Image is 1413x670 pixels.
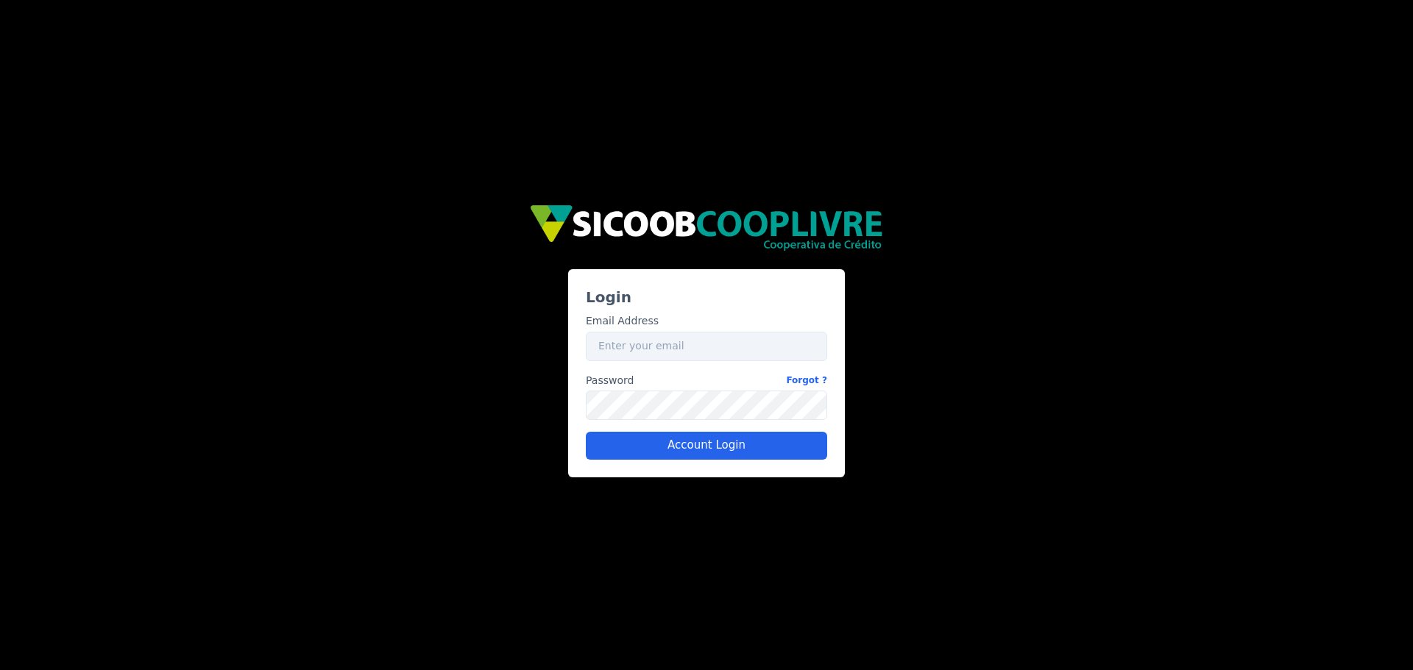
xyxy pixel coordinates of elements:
[586,373,827,388] label: Password
[586,332,827,361] input: Enter your email
[586,432,827,460] button: Account Login
[586,313,659,329] label: Email Address
[786,373,827,388] a: Forgot ?
[529,204,884,252] img: img/sicoob_cooplivre.png
[586,287,827,307] h3: Login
